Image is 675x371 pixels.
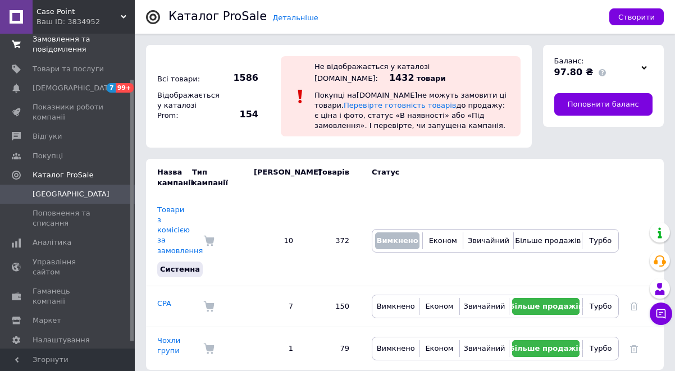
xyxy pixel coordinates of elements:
div: Ваш ID: 3834952 [37,17,135,27]
span: 97.80 ₴ [554,67,594,77]
span: 1432 [389,72,414,83]
a: CPA [157,299,171,308]
span: Економ [425,302,453,310]
td: Товарів [304,159,361,196]
button: Більше продажів [512,340,580,357]
div: Відображається у каталозі Prom: [154,88,216,124]
td: [PERSON_NAME] [243,159,304,196]
td: 7 [243,286,304,327]
span: Маркет [33,315,61,326]
span: товари [417,74,446,83]
a: Видалити [630,302,638,310]
span: Баланс: [554,57,584,65]
button: Більше продажів [512,298,580,315]
span: Поповнення та списання [33,208,104,228]
td: 372 [304,196,361,286]
span: Турбо [589,236,612,245]
span: Аналітика [33,237,71,248]
button: Економ [422,298,456,315]
img: :exclamation: [292,88,309,105]
span: 7 [107,83,116,93]
span: Більше продажів [509,344,583,352]
span: Поповнити баланс [568,99,639,109]
span: Гаманець компанії [33,286,104,306]
div: Каталог ProSale [168,11,267,22]
a: Детальніше [272,13,318,22]
span: Вимкнено [377,344,415,352]
button: Звичайний [466,232,510,249]
span: Замовлення та повідомлення [33,34,104,54]
a: Видалити [630,344,638,352]
td: 1 [243,327,304,370]
span: Покупці [33,151,63,161]
span: Турбо [590,344,612,352]
button: Звичайний [463,298,507,315]
td: 79 [304,327,361,370]
img: Комісія за замовлення [203,301,215,312]
td: Назва кампанії [146,159,192,196]
span: 1586 [219,72,258,84]
a: Поповнити баланс [554,93,653,116]
td: Статус [361,159,619,196]
span: Вимкнено [377,302,415,310]
button: Економ [422,340,456,357]
td: 10 [243,196,304,286]
button: Чат з покупцем [650,303,672,325]
span: Каталог ProSale [33,170,93,180]
span: 99+ [116,83,134,93]
div: Всі товари: [154,71,216,87]
span: 154 [219,108,258,121]
span: Звичайний [464,302,505,310]
img: Комісія за замовлення [203,343,215,354]
span: Більше продажів [509,302,583,310]
button: Вимкнено [375,340,416,357]
span: Системна [160,265,200,273]
a: Чохли групи [157,336,180,355]
span: Більше продажів [515,236,581,245]
span: Товари та послуги [33,64,104,74]
span: Управління сайтом [33,257,104,277]
span: [GEOGRAPHIC_DATA] [33,189,110,199]
span: Відгуки [33,131,62,141]
span: Показники роботи компанії [33,102,104,122]
button: Вимкнено [375,232,419,249]
td: 150 [304,286,361,327]
button: Турбо [585,232,615,249]
span: Вимкнено [376,236,418,245]
button: Економ [426,232,460,249]
span: Створити [618,13,655,21]
span: Звичайний [464,344,505,352]
a: Товари з комісією за замовлення [157,205,203,255]
span: Покупці на [DOMAIN_NAME] не можуть замовити ці товари. до продажу: є ціна і фото, статус «В наявн... [314,91,507,130]
button: Турбо [586,340,615,357]
span: [DEMOGRAPHIC_DATA] [33,83,116,93]
span: Налаштування [33,335,90,345]
span: Турбо [590,302,612,310]
span: Case Point [37,7,121,17]
span: Економ [425,344,453,352]
button: Більше продажів [517,232,579,249]
button: Турбо [586,298,615,315]
button: Створити [609,8,664,25]
td: Тип кампанії [192,159,243,196]
button: Звичайний [463,340,507,357]
span: Економ [429,236,457,245]
img: Комісія за замовлення [203,235,215,246]
span: Звичайний [468,236,509,245]
button: Вимкнено [375,298,416,315]
div: Не відображається у каталозі [DOMAIN_NAME]: [314,62,430,83]
a: Перевірте готовність товарів [344,101,457,109]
